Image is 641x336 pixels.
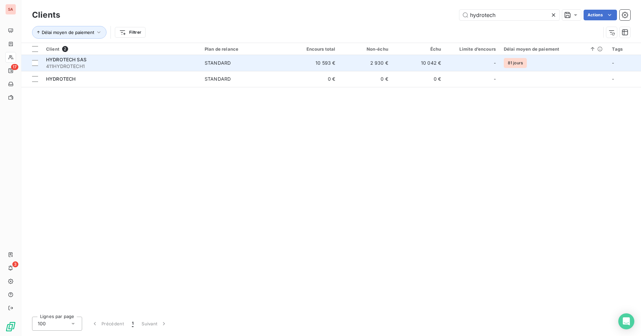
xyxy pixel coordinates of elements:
span: 411HYDROTECH1 [46,63,197,70]
button: 1 [128,317,138,331]
td: 10 593 € [286,55,339,71]
td: 10 042 € [392,55,445,71]
td: 0 € [340,71,392,87]
div: Échu [396,46,441,52]
span: 2 [62,46,68,52]
td: 0 € [286,71,339,87]
span: - [494,60,496,66]
span: 3 [12,261,18,267]
span: - [494,76,496,82]
td: 2 930 € [340,55,392,71]
input: Rechercher [459,10,560,20]
span: - [612,60,614,66]
div: STANDARD [205,60,231,66]
div: Tags [612,46,637,52]
button: Précédent [87,317,128,331]
div: STANDARD [205,76,231,82]
span: 1 [132,320,134,327]
img: Logo LeanPay [5,321,16,332]
div: Open Intercom Messenger [618,313,634,329]
button: Suivant [138,317,171,331]
span: 81 jours [504,58,527,68]
span: Délai moyen de paiement [42,30,94,35]
div: Limite d’encours [449,46,496,52]
span: 17 [11,64,18,70]
span: Client [46,46,59,52]
div: Encours total [290,46,335,52]
button: Actions [584,10,617,20]
span: - [612,76,614,82]
span: HYDROTECH SAS [46,57,86,62]
td: 0 € [392,71,445,87]
button: Filtrer [115,27,146,38]
div: Délai moyen de paiement [504,46,604,52]
div: SA [5,4,16,15]
span: HYDROTECH [46,76,75,82]
h3: Clients [32,9,60,21]
div: Non-échu [344,46,388,52]
div: Plan de relance [205,46,282,52]
button: Délai moyen de paiement [32,26,106,39]
span: 100 [38,320,46,327]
